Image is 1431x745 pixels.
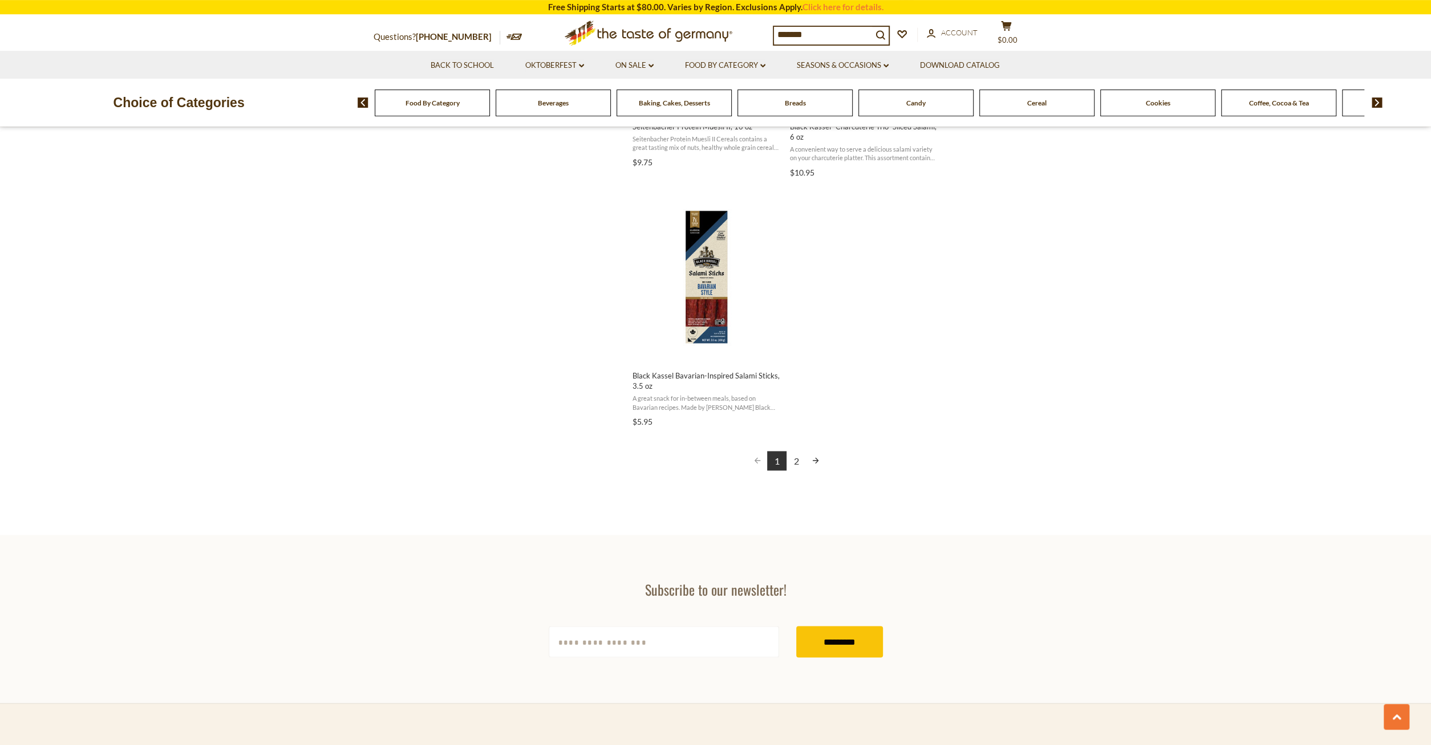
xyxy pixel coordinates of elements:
a: [PHONE_NUMBER] [416,31,492,42]
a: Candy [906,99,926,107]
img: previous arrow [358,97,368,108]
a: Next page [806,451,825,470]
span: Black Kassel "Charcuterie Trio" Sliced Salami, 6 oz [789,121,937,142]
span: Account [941,28,978,37]
a: On Sale [615,59,654,72]
a: 2 [787,451,806,470]
button: $0.00 [990,21,1024,49]
span: $0.00 [998,35,1017,44]
a: Breads [785,99,806,107]
a: Cereal [1027,99,1047,107]
a: Black Kassel Bavarian-Inspired Salami Sticks, 3.5 oz [631,190,782,430]
div: Pagination [633,451,941,472]
a: Cookies [1146,99,1170,107]
span: $5.95 [633,416,652,426]
a: Food By Category [685,59,765,72]
span: $9.75 [633,157,652,167]
h3: Subscribe to our newsletter! [549,580,883,597]
span: Seitenbacher Protein Muesli II Cereals contains a great tasting mix of nuts, healthy whole grain ... [633,135,780,152]
span: A great snack for in-between meals, based on Bavarian recipes. Made by [PERSON_NAME] Black [PERSO... [633,393,780,411]
a: Baking, Cakes, Desserts [639,99,710,107]
a: Food By Category [406,99,460,107]
p: Questions? [374,30,500,44]
a: Beverages [538,99,569,107]
a: Oktoberfest [525,59,584,72]
a: Seasons & Occasions [797,59,889,72]
a: Click here for details. [802,2,883,12]
a: Back to School [431,59,494,72]
img: next arrow [1372,97,1383,108]
span: Black Kassel Bavarian-Inspired Salami Sticks, 3.5 oz [633,370,780,390]
img: Black Kassel Salami Sticks [631,201,782,352]
a: 1 [767,451,787,470]
a: Download Catalog [920,59,1000,72]
a: Account [927,27,978,39]
a: Coffee, Cocoa & Tea [1249,99,1309,107]
span: $10.95 [789,168,814,177]
span: A convenient way to serve a delicious salami variety on your charcuterie platter. This assortment... [789,145,937,162]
